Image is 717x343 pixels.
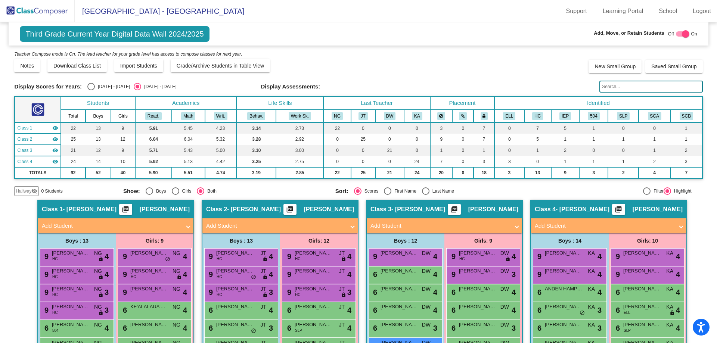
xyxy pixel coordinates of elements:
span: NG [173,267,180,275]
span: Class 1 [17,125,32,131]
div: Both [204,188,217,194]
td: 1 [551,134,580,145]
th: Student Concern Plan - Academics [639,110,670,122]
span: New Small Group [595,63,636,69]
span: KA [588,249,595,257]
button: Grade/Archive Students in Table View [171,59,270,72]
td: 18 [474,167,494,178]
td: 21 [375,145,404,156]
td: 1 [639,134,670,145]
td: 0 [608,145,639,156]
span: [PERSON_NAME] [468,206,518,213]
td: 12 [86,145,111,156]
td: 20 [430,167,452,178]
span: 9 [121,252,127,261]
mat-icon: visibility [52,125,58,131]
td: 5.71 [135,145,172,156]
span: 9 [450,252,456,261]
td: 5.43 [172,145,205,156]
i: Teacher Compose mode is On. The lead teacher for your grade level has access to compose classes f... [14,52,242,57]
span: Notes [20,63,34,69]
td: 40 [111,167,135,178]
span: [PERSON_NAME] [623,267,661,275]
td: 3.00 [276,145,323,156]
td: 0 [452,167,474,178]
span: DW [500,267,509,275]
div: Girls: 9 [116,233,193,248]
button: New Small Group [589,60,642,73]
span: JT [339,249,345,257]
a: Logout [687,5,717,17]
span: NG [94,267,102,275]
td: 0 [452,156,474,167]
td: 0 [452,122,474,134]
td: 7 [670,167,702,178]
span: [PERSON_NAME] [52,249,89,257]
td: 1 [608,134,639,145]
span: [PERSON_NAME] [459,267,496,275]
td: 2 [670,145,702,156]
span: Class 4 [17,158,32,165]
div: Last Name [429,188,454,194]
span: [PERSON_NAME] [295,267,332,275]
a: School [653,5,683,17]
td: 9 [111,122,135,134]
td: 3.10 [236,145,276,156]
td: 4.42 [205,156,237,167]
td: 9 [551,167,580,178]
td: 1 [670,122,702,134]
td: 5.92 [135,156,172,167]
td: 24 [404,167,430,178]
td: 2 [608,167,639,178]
button: Download Class List [47,59,107,72]
td: 3 [430,122,452,134]
button: Print Students Details [119,204,132,215]
div: Boys : 12 [367,233,444,248]
td: 25 [351,167,375,178]
td: TOTALS [15,167,61,178]
button: 504 [588,112,600,120]
mat-panel-title: Add Student [42,222,181,230]
mat-radio-group: Select an option [335,187,542,195]
span: 9 [536,252,541,261]
td: 3 [579,167,608,178]
td: 0 [375,122,404,134]
td: 7 [474,122,494,134]
span: Sort: [335,188,348,194]
span: HC [217,256,222,262]
mat-panel-title: Add Student [206,222,345,230]
span: [PERSON_NAME] [52,267,89,275]
td: 25 [351,134,375,145]
button: NG [332,112,343,120]
td: 0 [579,145,608,156]
th: Life Skills [236,97,323,110]
td: 3 [494,167,524,178]
td: 24 [61,156,86,167]
span: Hallway [16,188,31,194]
span: 4 [512,251,516,262]
td: 2 [551,145,580,156]
td: 0 [404,134,430,145]
button: Print Students Details [612,204,625,215]
button: SCA [648,112,661,120]
td: 6.04 [172,134,205,145]
button: HC [532,112,543,120]
td: 13 [524,167,551,178]
button: Behav. [247,112,265,120]
span: Download Class List [53,63,101,69]
th: Boys [86,110,111,122]
td: 1 [524,145,551,156]
span: HC [52,256,58,262]
span: Show: [123,188,140,194]
button: Notes [14,59,40,72]
span: Class 4 [535,206,556,213]
button: SCB [680,112,693,120]
td: 5.00 [205,145,237,156]
span: KA [588,267,595,275]
div: Boys : 14 [531,233,609,248]
mat-expansion-panel-header: Add Student [202,218,358,233]
td: 22 [61,122,86,134]
span: - [PERSON_NAME] [63,206,117,213]
span: 4 [183,251,187,262]
td: 5.45 [172,122,205,134]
